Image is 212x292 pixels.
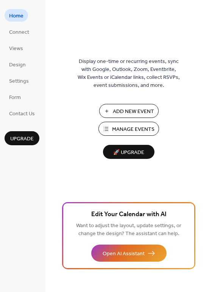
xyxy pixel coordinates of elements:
[5,74,33,87] a: Settings
[78,58,180,89] span: Display one-time or recurring events, sync with Google, Outlook, Zoom, Eventbrite, Wix Events or ...
[9,28,29,36] span: Connect
[5,91,25,103] a: Form
[5,25,34,38] a: Connect
[5,131,39,145] button: Upgrade
[112,126,154,133] span: Manage Events
[91,209,167,220] span: Edit Your Calendar with AI
[76,221,181,239] span: Want to adjust the layout, update settings, or change the design? The assistant can help.
[9,45,23,53] span: Views
[5,107,39,119] a: Contact Us
[91,245,167,262] button: Open AI Assistant
[10,135,34,143] span: Upgrade
[103,250,145,258] span: Open AI Assistant
[103,145,154,159] button: 🚀 Upgrade
[5,42,28,54] a: Views
[113,108,154,116] span: Add New Event
[9,110,35,118] span: Contact Us
[108,148,150,158] span: 🚀 Upgrade
[98,122,159,136] button: Manage Events
[5,9,28,22] a: Home
[5,58,30,71] a: Design
[9,94,21,102] span: Form
[99,104,159,118] button: Add New Event
[9,12,23,20] span: Home
[9,77,29,85] span: Settings
[9,61,26,69] span: Design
